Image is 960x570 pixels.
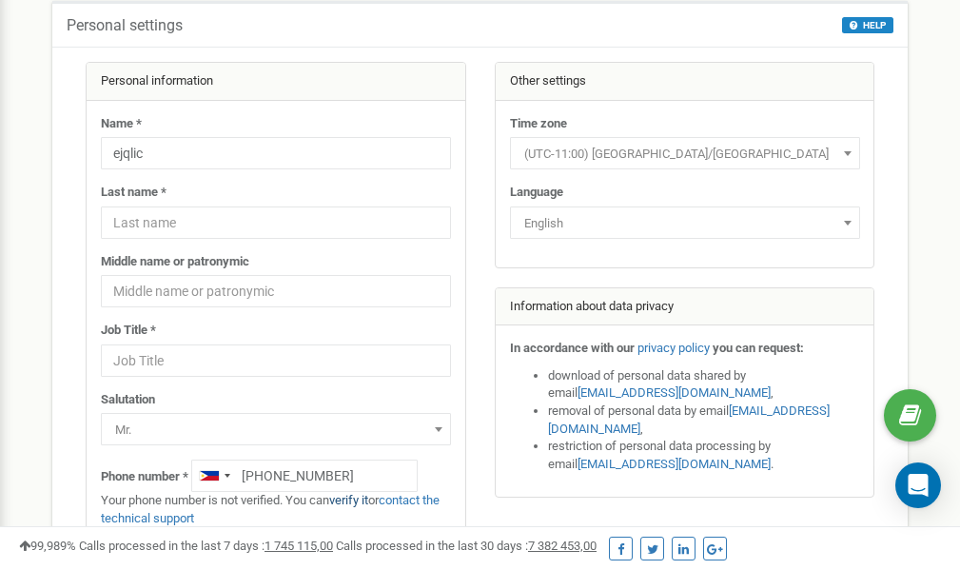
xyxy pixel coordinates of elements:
[101,137,451,169] input: Name
[548,367,860,403] li: download of personal data shared by email ,
[87,63,465,101] div: Personal information
[895,462,941,508] div: Open Intercom Messenger
[637,341,710,355] a: privacy policy
[101,492,451,527] p: Your phone number is not verified. You can or
[510,341,635,355] strong: In accordance with our
[329,493,368,507] a: verify it
[101,322,156,340] label: Job Title *
[548,403,860,438] li: removal of personal data by email ,
[101,206,451,239] input: Last name
[101,184,167,202] label: Last name *
[101,253,249,271] label: Middle name or patronymic
[67,17,183,34] h5: Personal settings
[578,385,771,400] a: [EMAIL_ADDRESS][DOMAIN_NAME]
[192,461,236,491] div: Telephone country code
[101,468,188,486] label: Phone number *
[101,115,142,133] label: Name *
[713,341,804,355] strong: you can request:
[548,438,860,473] li: restriction of personal data processing by email .
[264,539,333,553] u: 1 745 115,00
[101,275,451,307] input: Middle name or patronymic
[510,184,563,202] label: Language
[578,457,771,471] a: [EMAIL_ADDRESS][DOMAIN_NAME]
[496,63,874,101] div: Other settings
[101,344,451,377] input: Job Title
[496,288,874,326] div: Information about data privacy
[79,539,333,553] span: Calls processed in the last 7 days :
[517,210,853,237] span: English
[548,403,830,436] a: [EMAIL_ADDRESS][DOMAIN_NAME]
[108,417,444,443] span: Mr.
[510,206,860,239] span: English
[191,460,418,492] input: +1-800-555-55-55
[510,137,860,169] span: (UTC-11:00) Pacific/Midway
[842,17,893,33] button: HELP
[101,493,440,525] a: contact the technical support
[528,539,597,553] u: 7 382 453,00
[101,413,451,445] span: Mr.
[336,539,597,553] span: Calls processed in the last 30 days :
[101,391,155,409] label: Salutation
[19,539,76,553] span: 99,989%
[517,141,853,167] span: (UTC-11:00) Pacific/Midway
[510,115,567,133] label: Time zone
